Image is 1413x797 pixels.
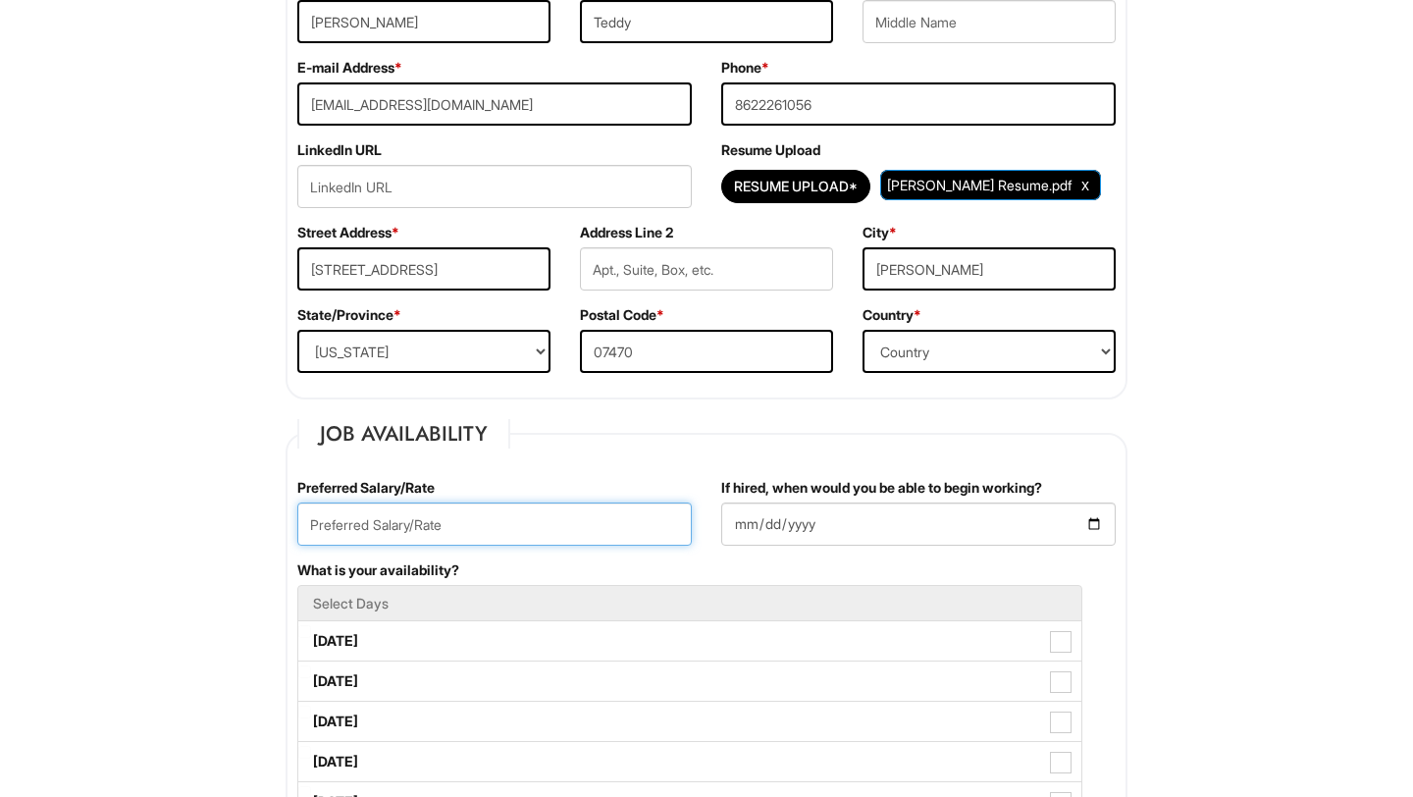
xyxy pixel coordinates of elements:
[580,223,673,242] label: Address Line 2
[580,305,664,325] label: Postal Code
[863,305,921,325] label: Country
[297,560,459,580] label: What is your availability?
[1076,172,1094,198] a: Clear Uploaded File
[297,140,382,160] label: LinkedIn URL
[580,247,833,291] input: Apt., Suite, Box, etc.
[298,742,1081,781] label: [DATE]
[297,82,692,126] input: E-mail Address
[863,247,1116,291] input: City
[721,478,1042,498] label: If hired, when would you be able to begin working?
[863,223,897,242] label: City
[887,177,1072,193] span: [PERSON_NAME] Resume.pdf
[297,247,550,291] input: Street Address
[298,662,1081,701] label: [DATE]
[297,223,399,242] label: Street Address
[863,330,1116,373] select: Country
[297,305,401,325] label: State/Province
[297,165,692,208] input: LinkedIn URL
[313,596,1067,611] h5: Select Days
[297,419,510,449] legend: Job Availability
[298,621,1081,661] label: [DATE]
[297,330,550,373] select: State/Province
[297,478,435,498] label: Preferred Salary/Rate
[721,170,870,203] button: Resume Upload*Resume Upload*
[721,58,769,78] label: Phone
[580,330,833,373] input: Postal Code
[298,702,1081,741] label: [DATE]
[721,140,820,160] label: Resume Upload
[297,503,692,546] input: Preferred Salary/Rate
[721,82,1116,126] input: Phone
[297,58,402,78] label: E-mail Address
